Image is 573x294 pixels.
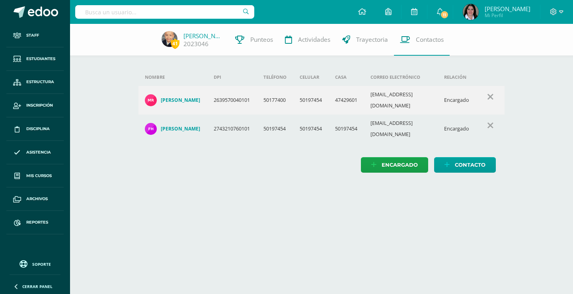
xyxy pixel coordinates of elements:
[329,115,364,143] td: 50197454
[26,79,54,85] span: Estructura
[6,211,64,234] a: Reportes
[6,117,64,141] a: Disciplina
[438,115,476,143] td: Encargado
[171,39,179,49] span: 41
[463,4,479,20] img: dbaff9155df2cbddabe12780bec20cac.png
[138,68,207,86] th: Nombre
[293,115,329,143] td: 50197454
[250,35,273,44] span: Punteos
[6,47,64,71] a: Estudiantes
[6,24,64,47] a: Staff
[329,68,364,86] th: Casa
[440,10,449,19] span: 11
[161,126,200,132] h4: [PERSON_NAME]
[183,40,209,48] a: 2023046
[26,219,48,226] span: Reportes
[485,12,530,19] span: Mi Perfil
[229,24,279,56] a: Punteos
[32,261,51,267] span: Soporte
[145,94,157,106] img: 9aaf220509eb449dab9fc10c04e3dd96.png
[6,94,64,117] a: Inscripción
[416,35,444,44] span: Contactos
[161,97,200,103] h4: [PERSON_NAME]
[26,102,53,109] span: Inscripción
[364,86,438,115] td: [EMAIL_ADDRESS][DOMAIN_NAME]
[26,126,50,132] span: Disciplina
[298,35,330,44] span: Actividades
[22,284,53,289] span: Cerrar panel
[6,71,64,94] a: Estructura
[6,187,64,211] a: Archivos
[329,86,364,115] td: 47429601
[257,68,293,86] th: Teléfono
[75,5,254,19] input: Busca un usuario...
[26,173,52,179] span: Mis cursos
[6,164,64,188] a: Mis cursos
[145,123,157,135] img: 866ef48df3b4b68ea45fb47ef3a39e14.png
[6,141,64,164] a: Asistencia
[26,56,55,62] span: Estudiantes
[361,157,428,173] a: Encargado
[162,31,177,47] img: f365c64e9dd310e0884596c78dfdef16.png
[356,35,388,44] span: Trayectoria
[279,24,336,56] a: Actividades
[257,86,293,115] td: 50177400
[207,68,257,86] th: DPI
[10,258,60,269] a: Soporte
[207,115,257,143] td: 2743210760101
[257,115,293,143] td: 50197454
[26,196,48,202] span: Archivos
[336,24,394,56] a: Trayectoria
[293,86,329,115] td: 50197454
[434,157,496,173] a: Contacto
[438,86,476,115] td: Encargado
[293,68,329,86] th: Celular
[394,24,450,56] a: Contactos
[364,115,438,143] td: [EMAIL_ADDRESS][DOMAIN_NAME]
[207,86,257,115] td: 2639570040101
[455,158,485,172] span: Contacto
[382,158,418,172] span: Encargado
[183,32,223,40] a: [PERSON_NAME]
[145,123,201,135] a: [PERSON_NAME]
[26,149,51,156] span: Asistencia
[485,5,530,13] span: [PERSON_NAME]
[438,68,476,86] th: Relación
[26,32,39,39] span: Staff
[145,94,201,106] a: [PERSON_NAME]
[364,68,438,86] th: Correo electrónico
